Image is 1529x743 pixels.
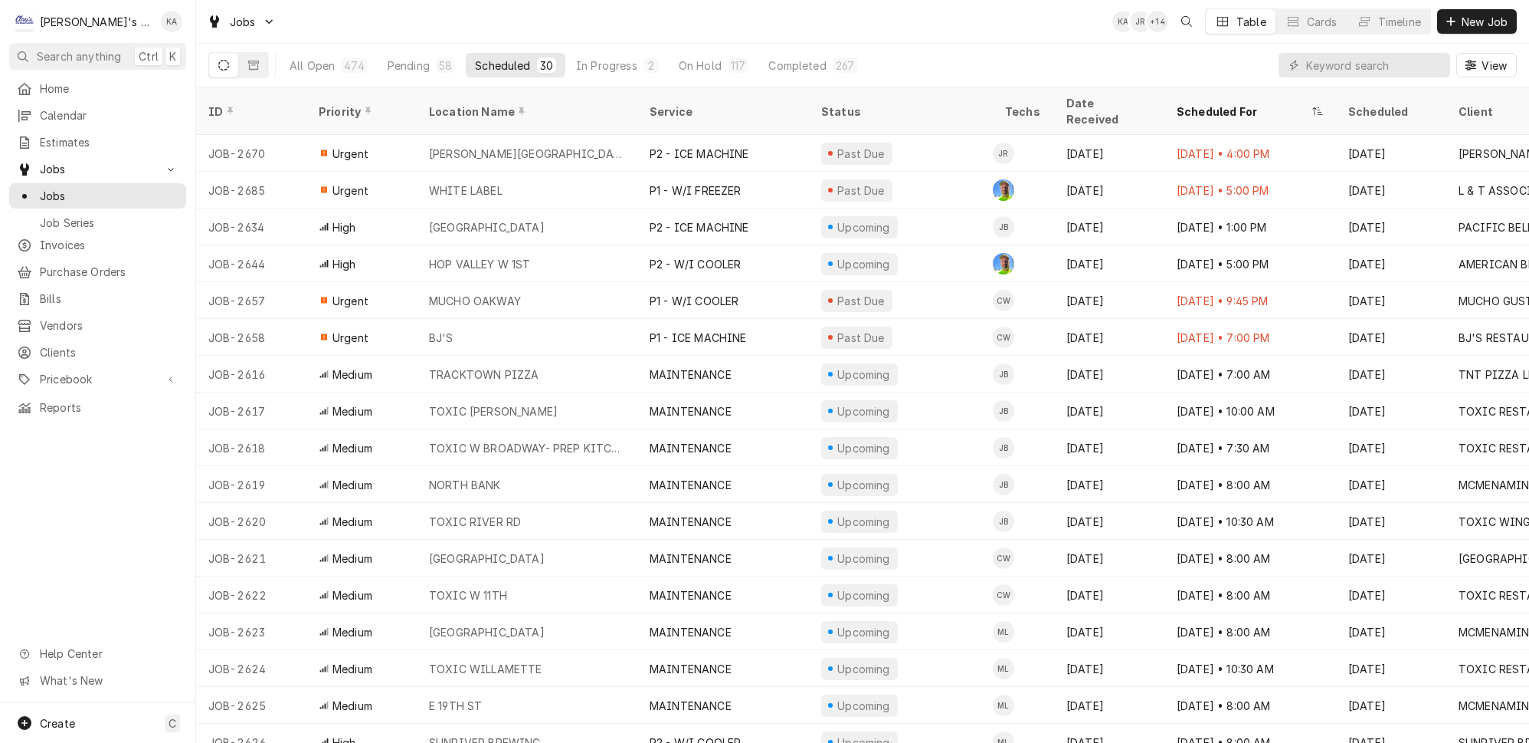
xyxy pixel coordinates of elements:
[1112,11,1134,32] div: KA
[40,717,75,730] span: Create
[332,330,368,346] span: Urgent
[1307,14,1337,30] div: Cards
[429,256,531,272] div: HOP VALLEY W 1ST
[332,587,372,603] span: Medium
[429,182,503,199] div: WHITE LABEL
[1336,540,1446,577] div: [DATE]
[836,551,892,567] div: Upcoming
[344,58,364,74] div: 474
[768,58,826,74] div: Completed
[161,11,182,32] div: KA
[40,107,178,123] span: Calendar
[40,237,178,253] span: Invoices
[1164,429,1336,466] div: [DATE] • 7:30 AM
[1336,319,1446,356] div: [DATE]
[332,367,372,383] span: Medium
[1130,11,1151,32] div: Jeff Rue's Avatar
[993,327,1014,348] div: CW
[1054,466,1164,503] div: [DATE]
[40,646,177,662] span: Help Center
[993,253,1014,275] div: GA
[429,104,622,120] div: Location Name
[9,232,186,258] a: Invoices
[650,514,732,530] div: MAINTENANCE
[836,440,892,456] div: Upcoming
[836,698,892,714] div: Upcoming
[650,104,794,120] div: Service
[429,514,521,530] div: TOXIC RIVER RD
[9,43,186,70] button: Search anythingCtrlK
[1336,356,1446,393] div: [DATE]
[1054,209,1164,245] div: [DATE]
[429,440,625,456] div: TOXIC W BROADWAY- PREP KITCHEN
[332,403,372,419] span: Medium
[9,286,186,311] a: Bills
[1112,11,1134,32] div: Korey Austin's Avatar
[9,103,186,128] a: Calendar
[9,210,186,235] a: Job Series
[1306,53,1442,77] input: Keyword search
[1066,95,1149,127] div: Date Received
[332,551,372,567] span: Medium
[993,179,1014,201] div: GA
[1147,11,1168,32] div: + 14
[9,340,186,365] a: Clients
[9,668,186,693] a: Go to What's New
[821,104,977,120] div: Status
[993,179,1014,201] div: Greg Austin's Avatar
[40,317,178,334] span: Vendors
[429,624,545,640] div: [GEOGRAPHIC_DATA]
[993,584,1014,606] div: Cameron Ward's Avatar
[1164,319,1336,356] div: [DATE] • 7:00 PM
[1054,687,1164,724] div: [DATE]
[1164,282,1336,319] div: [DATE] • 9:45 PM
[1164,209,1336,245] div: [DATE] • 1:00 PM
[332,182,368,199] span: Urgent
[9,367,186,392] a: Go to Pricebook
[1130,11,1151,32] div: JR
[1164,135,1336,172] div: [DATE] • 4:00 PM
[647,58,656,74] div: 2
[9,156,186,182] a: Go to Jobs
[40,291,178,307] span: Bills
[332,624,372,640] span: Medium
[650,661,732,677] div: MAINTENANCE
[1336,503,1446,540] div: [DATE]
[196,687,306,724] div: JOB-2625
[1147,11,1168,32] div: 's Avatar
[196,245,306,282] div: JOB-2644
[1164,356,1336,393] div: [DATE] • 7:00 AM
[1054,613,1164,650] div: [DATE]
[196,319,306,356] div: JOB-2658
[993,658,1014,679] div: ML
[650,403,732,419] div: MAINTENANCE
[429,698,482,714] div: E 19TH ST
[650,477,732,493] div: MAINTENANCE
[650,219,749,235] div: P2 - ICE MACHINE
[650,587,732,603] div: MAINTENANCE
[836,403,892,419] div: Upcoming
[40,14,152,30] div: [PERSON_NAME]'s Refrigeration
[9,183,186,209] a: Jobs
[40,344,178,360] span: Clients
[332,256,356,272] span: High
[196,172,306,209] div: JOB-2685
[1164,503,1336,540] div: [DATE] • 10:30 AM
[1054,540,1164,577] div: [DATE]
[993,143,1014,164] div: Jeff Rue's Avatar
[650,293,738,309] div: P1 - W/I COOLER
[1164,687,1336,724] div: [DATE] • 8:00 AM
[993,621,1014,643] div: Mikah Levitt-Freimuth's Avatar
[1054,650,1164,687] div: [DATE]
[9,76,186,101] a: Home
[40,134,178,150] span: Estimates
[332,477,372,493] span: Medium
[40,215,178,231] span: Job Series
[836,330,887,346] div: Past Due
[319,104,401,120] div: Priority
[1336,393,1446,429] div: [DATE]
[993,621,1014,643] div: ML
[836,477,892,493] div: Upcoming
[439,58,452,74] div: 58
[208,104,291,120] div: ID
